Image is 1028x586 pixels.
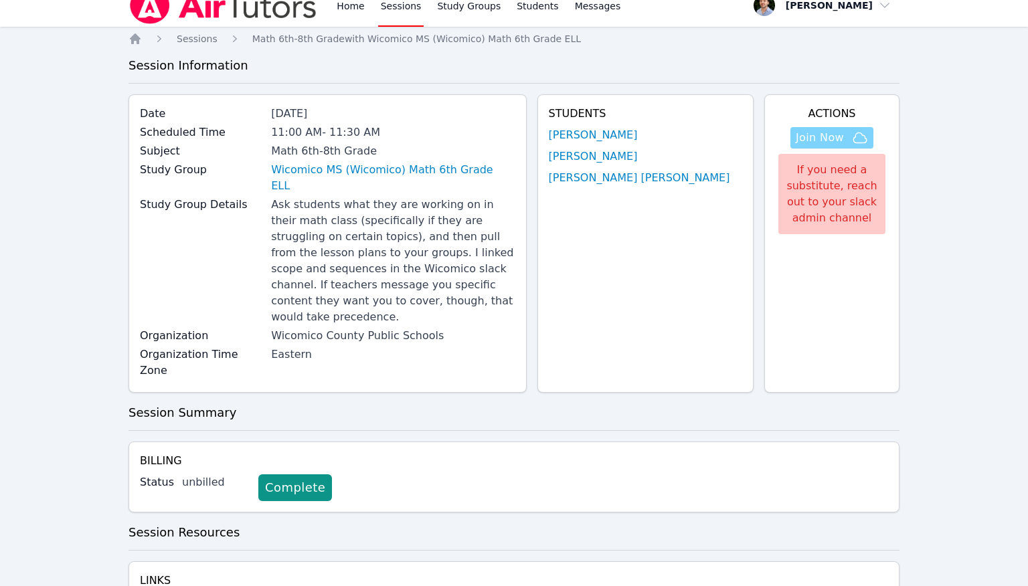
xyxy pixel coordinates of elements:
div: If you need a substitute, reach out to your slack admin channel [778,154,885,234]
button: Join Now [790,127,873,149]
h3: Session Information [128,56,899,75]
h4: Actions [776,106,888,122]
a: [PERSON_NAME] [PERSON_NAME] [549,170,730,186]
span: Sessions [177,33,218,44]
a: Math 6th-8th Gradewith Wicomico MS (Wicomico) Math 6th Grade ELL [252,32,581,45]
div: Math 6th-8th Grade [271,143,515,159]
a: [PERSON_NAME] [549,149,638,165]
label: Organization Time Zone [140,347,263,379]
span: Join Now [796,130,844,146]
nav: Breadcrumb [128,32,899,45]
span: Math 6th-8th Grade with Wicomico MS (Wicomico) Math 6th Grade ELL [252,33,581,44]
h3: Session Summary [128,403,899,422]
div: [DATE] [271,106,515,122]
label: Organization [140,328,263,344]
label: Study Group [140,162,263,178]
div: Wicomico County Public Schools [271,328,515,344]
a: Wicomico MS (Wicomico) Math 6th Grade ELL [271,162,515,194]
label: Study Group Details [140,197,263,213]
label: Subject [140,143,263,159]
a: Complete [258,474,332,501]
div: unbilled [182,474,248,490]
a: [PERSON_NAME] [549,127,638,143]
label: Date [140,106,263,122]
div: Eastern [271,347,515,363]
h4: Students [549,106,742,122]
h4: Billing [140,453,888,469]
div: Ask students what they are working on in their math class (specifically if they are struggling on... [271,197,515,325]
label: Status [140,474,174,490]
label: Scheduled Time [140,124,263,140]
h3: Session Resources [128,523,899,542]
a: Sessions [177,32,218,45]
div: 11:00 AM - 11:30 AM [271,124,515,140]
